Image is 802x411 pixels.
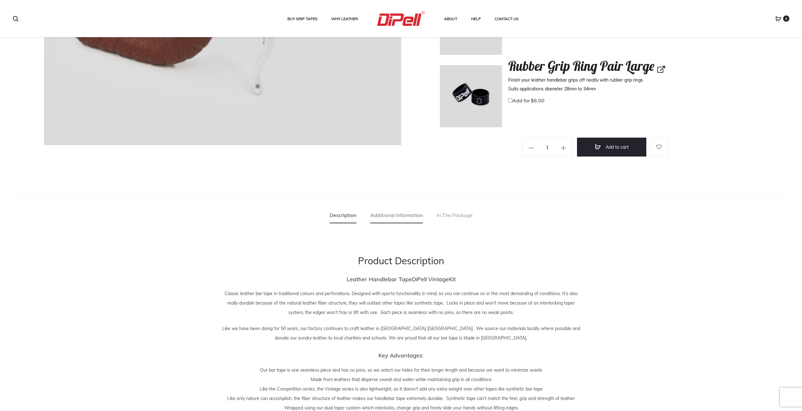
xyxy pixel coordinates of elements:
[775,16,782,21] a: 0
[222,352,581,359] h4: Key Advantages:
[331,15,358,23] a: Why Leather
[577,138,646,157] button: Add to cart
[444,15,457,23] a: About
[330,207,356,223] a: Description
[508,76,751,96] p: Finish your leather handlebar grips off neatly with rubber grip rings Suits applications diameter...
[287,15,317,23] a: Buy Grip Tapes
[531,97,545,104] bdi: 6.00
[222,255,581,266] h2: Product Description
[260,386,543,392] span: Like the Competition series, the Vintage series is also lightweight, so it doesn’t add any extra ...
[440,175,751,193] iframe: PayPal
[471,15,481,23] a: Help
[649,138,668,157] a: Add to wishlist
[508,58,654,74] span: Rubber Grip Ring Pair Large
[222,276,581,283] h4: Leather Handlebar Tape Kit
[531,97,534,104] span: $
[370,207,423,223] a: Additional Information
[495,15,518,23] a: Contact Us
[537,140,558,154] input: Qty
[284,405,518,411] span: Wrapped using our dual taper system which interlocks, change grip and freely slide your hands wit...
[440,65,502,127] img: Dipell-Upgrades-BandsSmall-150-Paul Osta
[783,15,789,22] span: 0
[222,324,581,343] p: Like we have been doing for 50 years, our factory continues to craft leather in [GEOGRAPHIC_DATA]...
[508,97,545,103] label: Add for
[437,207,473,223] a: In The Package
[412,276,449,283] a: DiPell Vintage
[508,98,512,102] input: Add for$6.00
[227,396,575,401] span: Like only nature can accomplish, the fiber structure of leather makes our handlebar tape extremel...
[222,289,581,317] p: Classic leather bar tape in traditional colours and perforations. Designed with sports functional...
